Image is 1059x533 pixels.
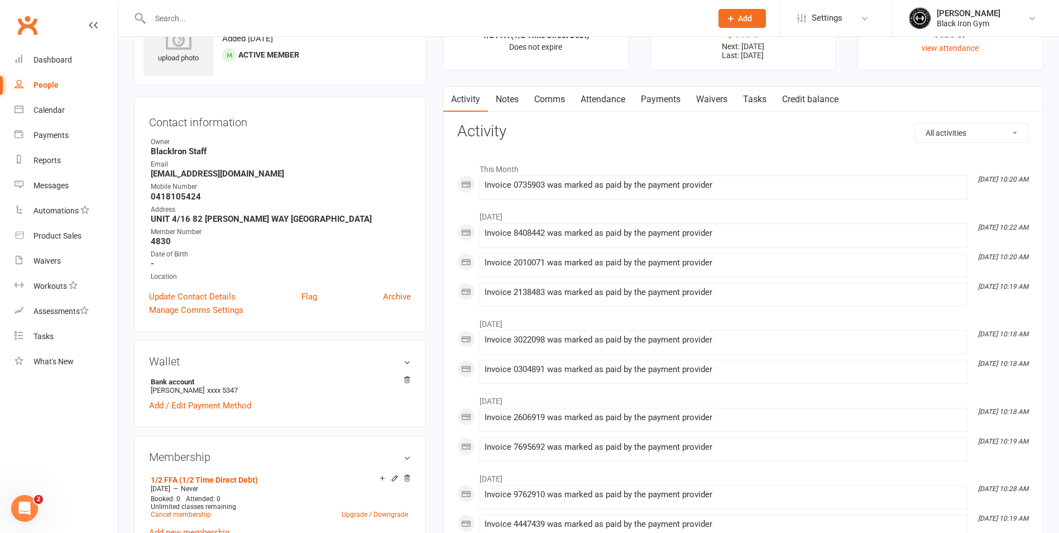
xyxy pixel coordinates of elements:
[151,259,411,269] strong: -
[151,236,411,246] strong: 4830
[149,290,236,303] a: Update Contact Details
[15,148,118,173] a: Reports
[457,205,1029,223] li: [DATE]
[978,283,1028,291] i: [DATE] 10:19 AM
[33,231,82,240] div: Product Sales
[342,511,408,518] a: Upgrade / Downgrade
[15,173,118,198] a: Messages
[149,399,251,412] a: Add / Edit Payment Method
[485,288,962,297] div: Invoice 2138483 was marked as paid by the payment provider
[33,332,54,341] div: Tasks
[149,355,411,368] h3: Wallet
[143,27,213,64] div: upload photo
[485,258,962,268] div: Invoice 2010071 was marked as paid by the payment provider
[151,182,411,192] div: Mobile Number
[33,307,89,316] div: Assessments
[11,495,38,522] iframe: Intercom live chat
[151,137,411,147] div: Owner
[633,87,688,112] a: Payments
[457,312,1029,330] li: [DATE]
[33,156,61,165] div: Reports
[222,34,273,44] time: Added [DATE]
[774,87,846,112] a: Credit balance
[147,11,704,26] input: Search...
[978,408,1028,416] i: [DATE] 10:18 AM
[922,44,979,53] a: view attendance
[151,214,411,224] strong: UNIT 4/16 82 [PERSON_NAME] WAY [GEOGRAPHIC_DATA]
[978,175,1028,183] i: [DATE] 10:20 AM
[15,98,118,123] a: Calendar
[151,485,170,493] span: [DATE]
[33,55,72,64] div: Dashboard
[33,282,67,291] div: Workouts
[151,378,405,386] strong: Bank account
[660,27,826,39] div: $0.00
[15,123,118,148] a: Payments
[151,511,211,518] a: Cancel membership
[148,484,411,493] div: —
[526,87,573,112] a: Comms
[457,123,1029,140] h3: Activity
[151,475,258,484] a: 1/2 FFA (1/2 Time Direct Debt)
[978,223,1028,231] i: [DATE] 10:22 AM
[151,227,411,237] div: Member Number
[33,131,69,140] div: Payments
[978,360,1028,368] i: [DATE] 10:18 AM
[443,87,488,112] a: Activity
[735,87,774,112] a: Tasks
[15,223,118,249] a: Product Sales
[151,169,411,179] strong: [EMAIL_ADDRESS][DOMAIN_NAME]
[151,192,411,202] strong: 0418105424
[15,324,118,349] a: Tasks
[15,299,118,324] a: Assessments
[485,442,962,452] div: Invoice 7695692 was marked as paid by the payment provider
[485,490,962,499] div: Invoice 9762910 was marked as paid by the payment provider
[15,47,118,73] a: Dashboard
[509,42,562,51] span: Does not expire
[457,467,1029,485] li: [DATE]
[978,330,1028,338] i: [DATE] 10:18 AM
[937,8,1000,18] div: [PERSON_NAME]
[457,389,1029,407] li: [DATE]
[301,290,317,303] a: Flag
[151,272,411,282] div: Location
[978,515,1028,522] i: [DATE] 10:19 AM
[738,14,752,23] span: Add
[149,376,411,396] li: [PERSON_NAME]
[868,27,1033,39] div: Never
[660,42,826,60] p: Next: [DATE] Last: [DATE]
[13,11,41,39] a: Clubworx
[33,357,74,366] div: What's New
[688,87,735,112] a: Waivers
[207,386,238,394] span: xxxx 5347
[978,485,1028,493] i: [DATE] 10:28 AM
[485,365,962,374] div: Invoice 0304891 was marked as paid by the payment provider
[485,335,962,345] div: Invoice 3022098 was marked as paid by the payment provider
[33,181,69,190] div: Messages
[485,413,962,422] div: Invoice 2606919 was marked as paid by the payment provider
[33,106,65,115] div: Calendar
[485,229,962,238] div: Invoice 8408442 was marked as paid by the payment provider
[15,198,118,223] a: Automations
[186,495,221,503] span: Attended: 0
[149,112,411,129] h3: Contact information
[15,274,118,299] a: Workouts
[238,50,299,59] span: Active member
[181,485,198,493] span: Never
[151,204,411,215] div: Address
[909,7,931,30] img: thumb_image1623296242.png
[718,9,766,28] button: Add
[15,249,118,274] a: Waivers
[15,349,118,374] a: What's New
[485,520,962,529] div: Invoice 4447439 was marked as paid by the payment provider
[485,180,962,190] div: Invoice 0735903 was marked as paid by the payment provider
[33,256,61,265] div: Waivers
[383,290,411,303] a: Archive
[149,451,411,463] h3: Membership
[812,6,842,31] span: Settings
[33,206,79,215] div: Automations
[151,146,411,156] strong: BlackIron Staff
[457,158,1029,175] li: This Month
[34,495,43,504] span: 2
[149,303,243,317] a: Manage Comms Settings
